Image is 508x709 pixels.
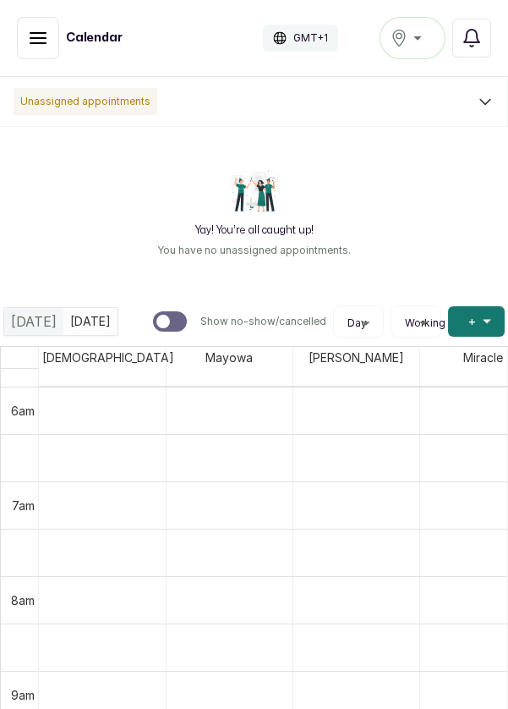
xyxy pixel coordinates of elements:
span: [DEMOGRAPHIC_DATA] [39,347,178,368]
button: + [448,306,505,337]
span: Mayowa [202,347,256,368]
span: Working [405,316,445,330]
button: Working [398,316,434,330]
p: GMT+1 [293,31,328,45]
h1: Calendar [66,30,123,47]
span: Miracle [460,347,506,368]
div: 8am [8,591,38,609]
div: 6am [8,402,38,420]
h2: Yay! You’re all caught up! [195,223,314,237]
button: Day [341,316,376,330]
div: 9am [8,686,38,704]
span: + [468,313,476,330]
p: Show no-show/cancelled [200,315,326,328]
div: [DATE] [4,308,63,335]
span: [DATE] [11,311,57,332]
span: Day [347,316,367,330]
span: [PERSON_NAME] [305,347,407,368]
p: Unassigned appointments [14,88,157,115]
p: You have no unassigned appointments. [157,244,351,257]
div: 7am [8,497,38,514]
